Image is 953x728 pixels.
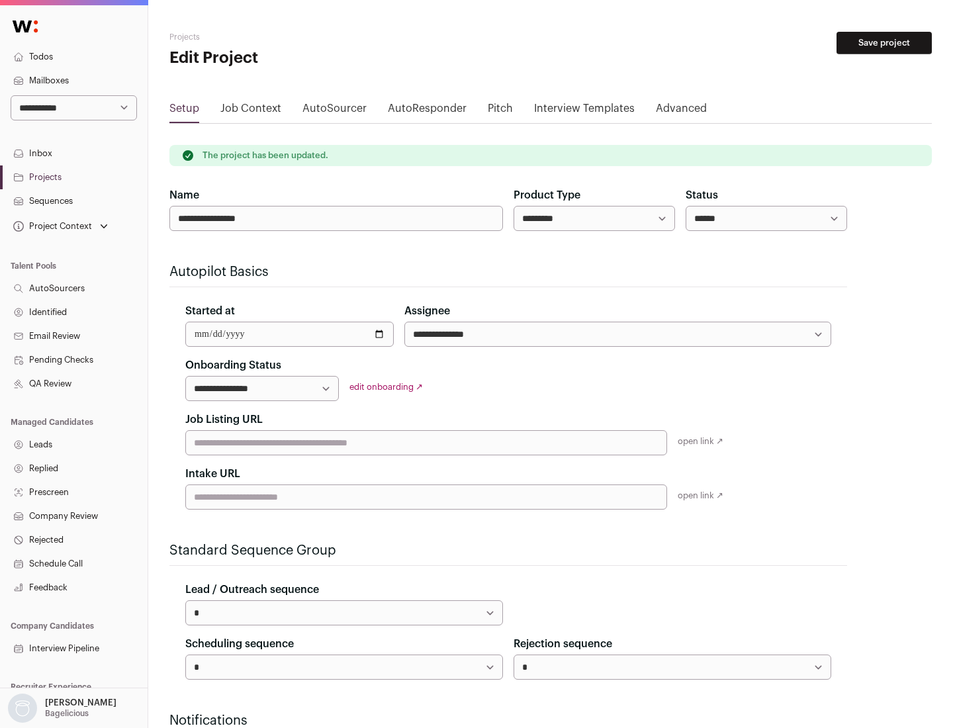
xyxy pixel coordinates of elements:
label: Product Type [514,187,580,203]
img: Wellfound [5,13,45,40]
h1: Edit Project [169,48,424,69]
label: Scheduling sequence [185,636,294,652]
a: AutoResponder [388,101,467,122]
a: AutoSourcer [302,101,367,122]
button: Open dropdown [11,217,111,236]
a: edit onboarding ↗ [349,383,423,391]
a: Setup [169,101,199,122]
a: Job Context [220,101,281,122]
label: Started at [185,303,235,319]
a: Interview Templates [534,101,635,122]
label: Intake URL [185,466,240,482]
p: [PERSON_NAME] [45,698,116,708]
label: Assignee [404,303,450,319]
a: Advanced [656,101,707,122]
label: Name [169,187,199,203]
label: Rejection sequence [514,636,612,652]
label: Onboarding Status [185,357,281,373]
h2: Standard Sequence Group [169,541,847,560]
img: nopic.png [8,694,37,723]
button: Save project [837,32,932,54]
label: Status [686,187,718,203]
button: Open dropdown [5,694,119,723]
label: Job Listing URL [185,412,263,428]
h2: Projects [169,32,424,42]
p: The project has been updated. [203,150,328,161]
a: Pitch [488,101,513,122]
p: Bagelicious [45,708,89,719]
div: Project Context [11,221,92,232]
h2: Autopilot Basics [169,263,847,281]
label: Lead / Outreach sequence [185,582,319,598]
